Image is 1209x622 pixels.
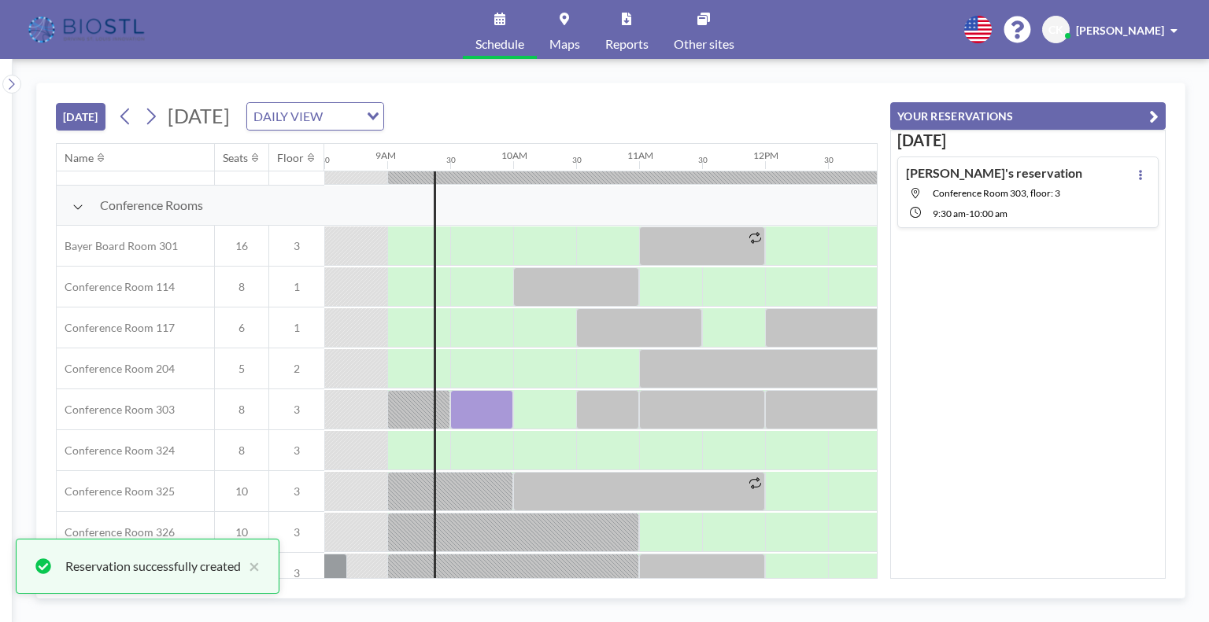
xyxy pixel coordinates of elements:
span: Other sites [674,38,734,50]
span: 10 [215,525,268,539]
span: Conference Rooms [100,197,203,213]
div: Seats [223,151,248,165]
button: close [241,557,260,576]
span: - [966,208,969,219]
img: organization-logo [25,14,150,46]
span: 16 [215,239,268,253]
span: 3 [269,566,324,580]
div: 11AM [627,149,653,161]
span: Bayer Board Room 301 [57,239,178,253]
span: Conference Room 324 [57,443,175,458]
span: 10 [215,484,268,499]
span: 3 [269,484,324,499]
span: Reports [605,38,649,50]
span: CK [1048,23,1063,37]
span: [DATE] [168,104,230,127]
span: [PERSON_NAME] [1076,24,1164,37]
button: YOUR RESERVATIONS [890,102,1166,130]
span: 10:00 AM [969,208,1007,219]
div: Search for option [247,103,383,130]
h3: [DATE] [897,131,1159,150]
span: 8 [215,280,268,294]
div: 30 [698,155,708,165]
span: Conference Room 326 [57,525,175,539]
span: 3 [269,403,324,417]
div: Name [65,151,94,165]
div: 9AM [375,149,396,161]
span: DAILY VIEW [250,106,326,127]
span: Conference Room 204 [57,362,175,376]
span: 2 [269,362,324,376]
span: 9:30 AM [933,208,966,219]
div: 30 [446,155,456,165]
span: 3 [269,525,324,539]
div: 30 [824,155,834,165]
div: 10AM [501,149,527,161]
span: Maps [549,38,580,50]
span: Conference Room 114 [57,280,175,294]
span: Conference Room 117 [57,321,175,335]
span: 1 [269,321,324,335]
span: Conference Room 303, floor: 3 [933,187,1060,199]
div: 12PM [753,149,778,161]
div: 30 [572,155,582,165]
input: Search for option [327,106,357,127]
span: 3 [269,443,324,458]
h4: [PERSON_NAME]'s reservation [906,165,1082,181]
span: 3 [269,239,324,253]
div: 30 [320,155,330,165]
span: Conference Room 303 [57,403,175,417]
span: 6 [215,321,268,335]
span: Schedule [475,38,524,50]
span: Conference Room 325 [57,484,175,499]
span: 8 [215,443,268,458]
button: [DATE] [56,103,105,131]
div: Reservation successfully created [65,557,241,576]
span: 5 [215,362,268,376]
div: Floor [277,151,304,165]
span: 8 [215,403,268,417]
span: 1 [269,280,324,294]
